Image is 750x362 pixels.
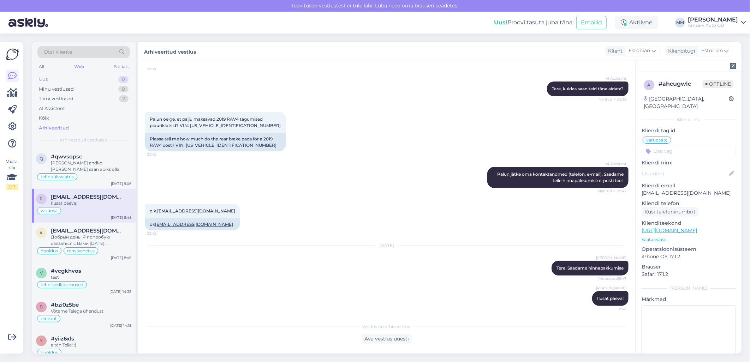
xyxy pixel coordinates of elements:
[596,255,626,260] span: [PERSON_NAME]
[147,152,173,157] span: 22:42
[41,316,57,321] span: remont
[642,170,728,177] input: Lisa nimi
[497,171,625,183] span: Palun jätke oma kontaktandmed (telefon, e-mail). Saadame teile hinnapakkumise e-posti teel.
[39,95,73,102] div: Tiimi vestlused
[494,19,507,26] b: Uus!
[665,47,695,55] div: Klienditugi
[642,200,736,207] p: Kliendi telefon
[150,208,235,213] span: o.k.
[646,138,663,142] span: varuosa
[145,242,629,249] div: [DATE]
[642,127,736,134] p: Kliendi tag'id
[145,218,240,230] div: ok
[688,17,738,23] div: [PERSON_NAME]
[150,116,281,128] span: Palun öelge, et palju maksavad 2019 RAV4 tagumised piduriklotsid? VIN: [US_VEHICLE_IDENTIFICATION...
[44,48,72,56] span: Otsi kliente
[41,350,58,355] span: hooldus
[157,208,235,213] a: [EMAIL_ADDRESS][DOMAIN_NAME]
[118,76,129,83] div: 0
[41,283,83,287] span: tehnilsedküsimused
[37,62,46,71] div: All
[597,276,626,281] span: (Muudetud) 8:47
[40,270,43,276] span: v
[119,95,129,102] div: 2
[688,17,746,28] a: [PERSON_NAME]Amserv Auto OÜ
[51,302,79,308] span: #bzi0z5be
[155,222,233,227] a: [EMAIL_ADDRESS][DOMAIN_NAME]
[145,133,286,151] div: Please tell me how much do the rear brake pads for a 2019 RAV4 cost? VIN: [US_VEHICLE_IDENTIFICAT...
[615,16,658,29] div: Aktiivne
[642,271,736,278] p: Safari 17.1.2
[41,175,74,179] span: tehnoülevaatus
[688,23,738,28] div: Amserv Auto OÜ
[730,63,736,69] img: zendesk
[642,182,736,189] p: Kliendi email
[576,16,607,29] button: Emailid
[642,236,736,243] p: Vaata edasi ...
[51,228,124,234] span: Allgromov@gmail.com
[362,334,412,344] div: Ava vestlus uuesti
[642,159,736,167] p: Kliendi nimi
[600,161,626,167] span: AI Assistent
[598,188,626,194] span: Nähtud ✓ 22:42
[51,200,131,206] div: Ilusat päeva!
[39,86,74,93] div: Minu vestlused
[51,274,131,280] div: test
[597,296,624,301] span: Ilusat päeva!
[111,215,131,220] div: [DATE] 8:48
[39,76,48,83] div: Uus
[39,115,49,122] div: Kõik
[605,47,623,55] div: Klient
[41,249,58,253] span: hooldus
[6,184,18,190] div: 2 / 3
[109,289,131,294] div: [DATE] 14:35
[642,246,736,253] p: Operatsioonisüsteem
[51,342,131,348] div: aitäh Teile! :)
[144,46,196,56] label: Arhiveeritud vestlus
[675,18,685,28] div: MM
[147,231,173,236] span: 22:42
[40,338,43,343] span: y
[51,234,131,247] div: Добрый день! Я попробую связаться с Вами [DATE]. [PERSON_NAME] позвоните мне 6052192
[41,209,58,213] span: varuosa
[51,160,131,173] div: [PERSON_NAME] andke [PERSON_NAME] saan abiks olla
[40,230,43,235] span: A
[599,97,626,102] span: Nähtud ✓ 22:39
[111,255,131,260] div: [DATE] 8:46
[556,265,624,271] span: Tere! Saadame hinnapakkumise
[39,105,65,112] div: AI Assistent
[51,308,131,314] div: Võtame Teiega ühendust
[111,181,131,186] div: [DATE] 9:06
[701,47,723,55] span: Estonian
[118,86,129,93] div: 0
[642,189,736,197] p: [EMAIL_ADDRESS][DOMAIN_NAME]
[642,285,736,291] div: [PERSON_NAME]
[642,263,736,271] p: Brauser
[110,323,131,328] div: [DATE] 14:18
[642,253,736,260] p: iPhone OS 17.1.2
[642,296,736,303] p: Märkmed
[596,285,626,291] span: [PERSON_NAME]
[642,219,736,227] p: Klienditeekond
[39,125,69,132] div: Arhiveeritud
[40,156,43,161] span: q
[648,82,651,88] span: a
[552,86,624,91] span: Tere, kuidas saan teid täna aidata?
[67,249,95,253] span: rehvivahetus
[40,304,43,309] span: b
[703,80,734,88] span: Offline
[51,268,81,274] span: #vcgkhvos
[60,137,108,143] span: Arhiveeritud vestlused
[113,62,130,71] div: Socials
[659,80,703,88] div: # ahcugwlc
[600,76,626,81] span: AI Assistent
[642,227,697,234] a: [URL][DOMAIN_NAME]
[600,306,626,312] span: 8:48
[644,95,729,110] div: [GEOGRAPHIC_DATA], [GEOGRAPHIC_DATA]
[73,62,85,71] div: Web
[629,47,650,55] span: Estonian
[6,48,19,61] img: Askly Logo
[147,66,173,72] span: 22:39
[51,153,82,160] span: #qwvsopsc
[363,324,411,330] span: Vestlus on arhiveeritud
